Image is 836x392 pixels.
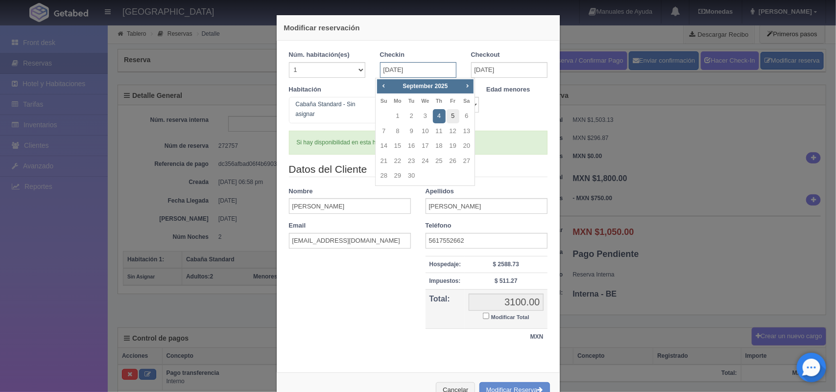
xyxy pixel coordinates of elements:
th: Total: [426,290,465,329]
span: Cabaña Standard - Sin asignar [293,99,368,119]
label: Checkin [380,50,405,60]
legend: Datos del Cliente [289,162,548,177]
a: 1 [391,109,404,123]
a: 17 [419,139,431,153]
a: 28 [378,169,390,183]
a: 18 [433,139,446,153]
span: Wednesday [421,98,429,104]
a: 9 [405,124,418,138]
span: September [403,83,433,90]
a: 8 [391,124,404,138]
th: Impuestos: [426,273,465,289]
a: 7 [378,124,390,138]
a: 19 [447,139,459,153]
h4: Modificar reservación [284,23,552,33]
span: Friday [450,98,455,104]
a: 10 [419,124,431,138]
label: Checkout [471,50,500,60]
label: Nombre [289,187,313,196]
a: 11 [433,124,446,138]
a: 25 [433,154,446,168]
a: 4 [433,109,446,123]
span: Saturday [463,98,470,104]
span: Sunday [381,98,387,104]
input: Modificar Total [483,313,489,319]
div: Si hay disponibilidad en esta habitación [289,131,548,155]
a: 15 [391,139,404,153]
label: Email [289,221,306,231]
span: Prev [380,82,387,90]
span: Tuesday [408,98,414,104]
a: 29 [391,169,404,183]
label: Edad menores [486,85,530,94]
label: Teléfono [426,221,452,231]
strong: MXN [530,333,544,340]
input: DD-MM-AAAA [471,62,548,78]
a: 30 [405,169,418,183]
a: 24 [419,154,431,168]
input: DD-MM-AAAA [380,62,456,78]
a: 5 [447,109,459,123]
label: Núm. habitación(es) [289,50,350,60]
span: 2025 [435,83,448,90]
label: Habitación [289,85,321,94]
a: 26 [447,154,459,168]
input: Seleccionar hab. [293,99,299,115]
a: 22 [391,154,404,168]
a: Prev [378,80,389,91]
a: 16 [405,139,418,153]
label: Apellidos [426,187,454,196]
a: 2 [405,109,418,123]
strong: $ 511.27 [495,277,518,284]
span: Thursday [436,98,442,104]
th: Hospedaje: [426,256,465,273]
a: 23 [405,154,418,168]
a: Next [462,80,473,91]
a: 14 [378,139,390,153]
a: 21 [378,154,390,168]
a: 6 [460,109,473,123]
span: Monday [394,98,402,104]
span: Next [463,82,471,90]
a: 20 [460,139,473,153]
small: Modificar Total [491,314,529,320]
a: 12 [447,124,459,138]
a: 27 [460,154,473,168]
a: 3 [419,109,431,123]
strong: $ 2588.73 [493,261,519,268]
a: 13 [460,124,473,138]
